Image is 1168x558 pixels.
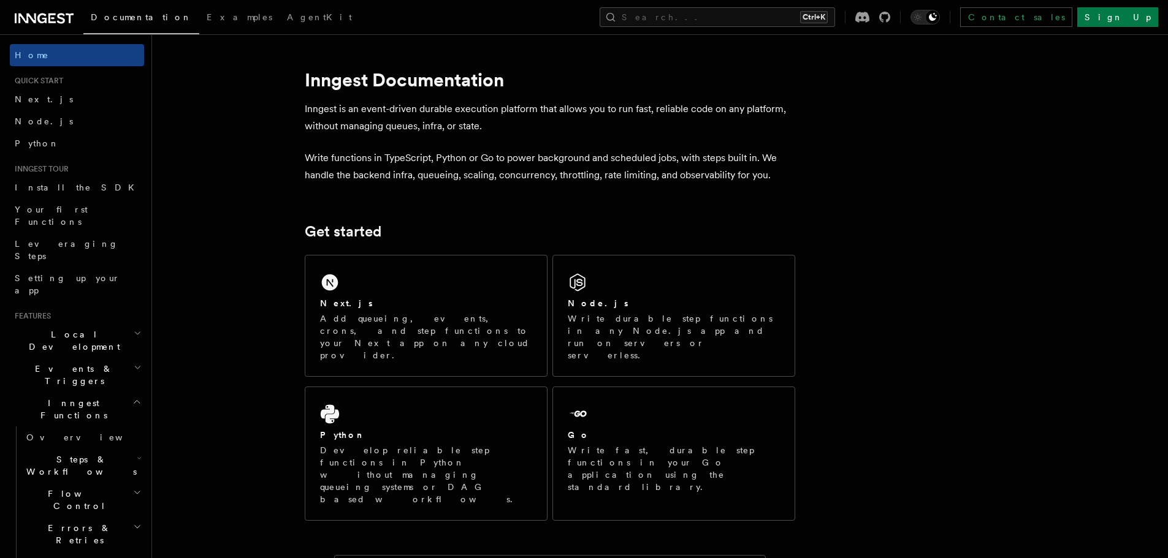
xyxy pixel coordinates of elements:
[10,198,144,233] a: Your first Functions
[10,311,51,321] span: Features
[15,205,88,227] span: Your first Functions
[10,176,144,198] a: Install the SDK
[10,132,144,154] a: Python
[21,483,144,517] button: Flow Control
[287,12,352,22] span: AgentKit
[568,312,780,361] p: Write durable step functions in any Node.js app and run on servers or serverless.
[10,44,144,66] a: Home
[10,88,144,110] a: Next.js
[320,297,373,309] h2: Next.js
[960,7,1072,27] a: Contact sales
[305,100,795,135] p: Inngest is an event-driven durable execution platform that allows you to run fast, reliable code ...
[15,239,118,261] span: Leveraging Steps
[568,297,628,309] h2: Node.js
[91,12,192,22] span: Documentation
[320,444,532,505] p: Develop reliable step functions in Python without managing queueing systems or DAG based workflows.
[10,76,63,86] span: Quick start
[600,7,835,27] button: Search...Ctrl+K
[10,323,144,358] button: Local Development
[15,138,59,148] span: Python
[320,429,365,441] h2: Python
[552,386,795,521] a: GoWrite fast, durable step functions in your Go application using the standard library.
[21,488,133,512] span: Flow Control
[568,444,780,493] p: Write fast, durable step functions in your Go application using the standard library.
[10,110,144,132] a: Node.js
[10,233,144,267] a: Leveraging Steps
[21,426,144,448] a: Overview
[199,4,280,33] a: Examples
[305,69,795,91] h1: Inngest Documentation
[15,116,73,126] span: Node.js
[10,363,134,387] span: Events & Triggers
[10,328,134,353] span: Local Development
[552,255,795,377] a: Node.jsWrite durable step functions in any Node.js app and run on servers or serverless.
[15,273,120,295] span: Setting up your app
[10,267,144,301] a: Setting up your app
[280,4,359,33] a: AgentKit
[305,386,548,521] a: PythonDevelop reliable step functions in Python without managing queueing systems or DAG based wo...
[10,392,144,426] button: Inngest Functions
[568,429,590,441] h2: Go
[26,432,153,442] span: Overview
[10,164,69,174] span: Inngest tour
[10,397,132,421] span: Inngest Functions
[320,312,532,361] p: Add queueing, events, crons, and step functions to your Next app on any cloud provider.
[10,358,144,392] button: Events & Triggers
[910,10,940,25] button: Toggle dark mode
[15,49,49,61] span: Home
[21,522,133,546] span: Errors & Retries
[21,453,137,478] span: Steps & Workflows
[305,255,548,377] a: Next.jsAdd queueing, events, crons, and step functions to your Next app on any cloud provider.
[83,4,199,34] a: Documentation
[207,12,272,22] span: Examples
[1077,7,1158,27] a: Sign Up
[800,11,828,23] kbd: Ctrl+K
[15,94,73,104] span: Next.js
[21,517,144,551] button: Errors & Retries
[21,448,144,483] button: Steps & Workflows
[305,149,795,184] p: Write functions in TypeScript, Python or Go to power background and scheduled jobs, with steps bu...
[305,223,381,240] a: Get started
[15,183,142,192] span: Install the SDK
